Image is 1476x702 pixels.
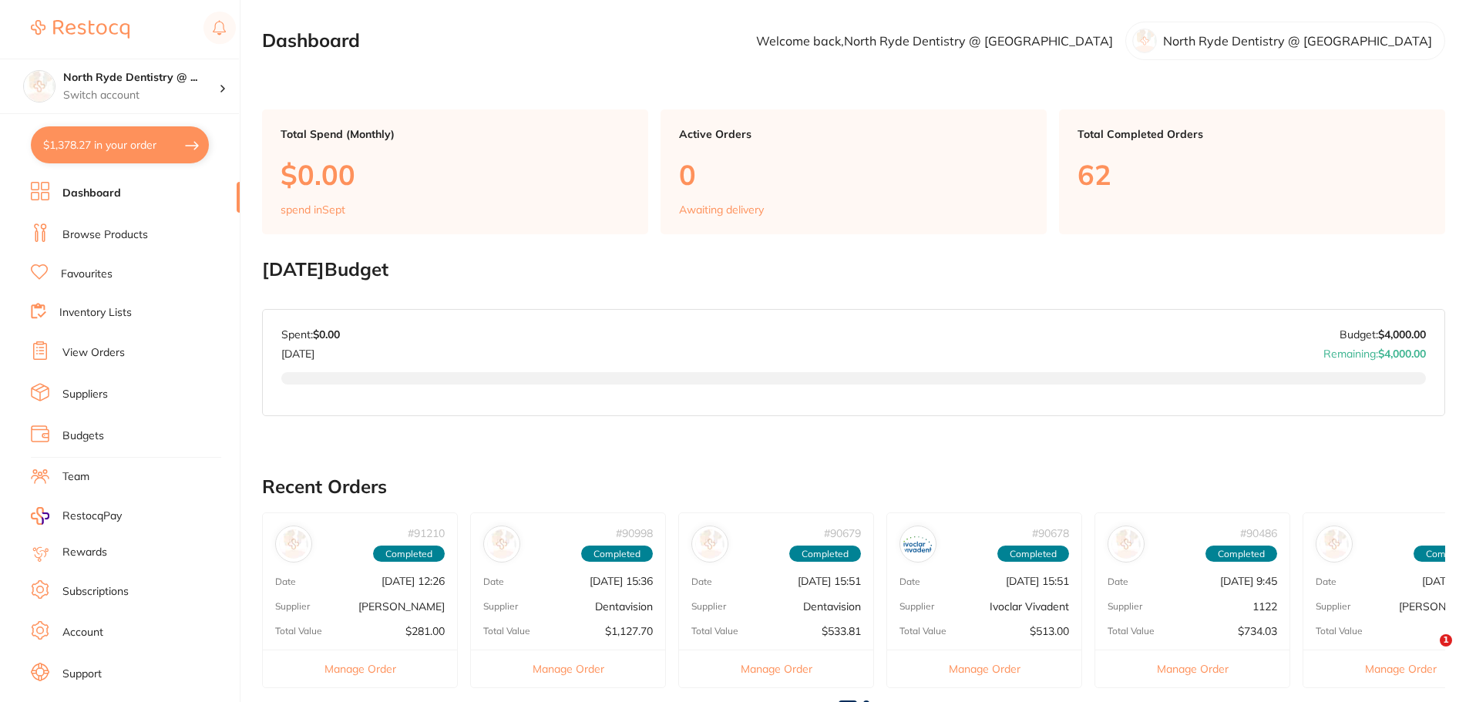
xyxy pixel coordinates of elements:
p: Active Orders [679,128,1028,140]
a: Budgets [62,428,104,444]
p: Dentavision [595,600,653,613]
p: Date [275,576,296,587]
p: # 90679 [824,527,861,539]
img: RestocqPay [31,507,49,525]
p: 62 [1078,159,1427,190]
a: Subscriptions [62,584,129,600]
a: Total Completed Orders62 [1059,109,1445,234]
p: $1,127.70 [605,625,653,637]
p: Budget: [1340,328,1426,341]
span: Completed [997,546,1069,563]
a: Support [62,667,102,682]
p: 1122 [1252,600,1277,613]
img: 1122 [1111,529,1141,559]
p: Total Spend (Monthly) [281,128,630,140]
iframe: Intercom live chat [1408,634,1445,671]
a: Suppliers [62,387,108,402]
p: Remaining: [1323,341,1426,360]
p: Supplier [1316,601,1350,612]
p: $734.03 [1238,625,1277,637]
button: Manage Order [887,650,1081,687]
p: [PERSON_NAME] [358,600,445,613]
p: $533.81 [822,625,861,637]
a: Dashboard [62,186,121,201]
p: [DATE] 15:36 [590,575,653,587]
p: Welcome back, North Ryde Dentistry @ [GEOGRAPHIC_DATA] [756,34,1113,48]
p: Total Value [1316,626,1363,637]
a: Favourites [61,267,113,282]
strong: $0.00 [313,327,340,341]
h2: [DATE] Budget [262,259,1445,280]
p: Switch account [63,88,219,103]
img: Dentavision [487,529,516,559]
p: Total Value [899,626,946,637]
a: Active Orders0Awaiting delivery [661,109,1047,234]
button: Manage Order [1095,650,1289,687]
p: Total Value [691,626,738,637]
p: [DATE] 15:51 [798,575,861,587]
img: Restocq Logo [31,20,129,39]
img: Henry Schein Halas [279,529,308,559]
button: Manage Order [679,650,873,687]
p: Date [1316,576,1336,587]
p: spend in Sept [281,203,345,216]
p: Supplier [1108,601,1142,612]
span: Completed [581,546,653,563]
p: # 90998 [616,527,653,539]
p: Supplier [483,601,518,612]
p: Total Value [483,626,530,637]
a: Rewards [62,545,107,560]
img: Dentavision [695,529,725,559]
p: [DATE] 15:51 [1006,575,1069,587]
img: North Ryde Dentistry @ Macquarie Park [24,71,55,102]
p: Date [483,576,504,587]
p: [DATE] 12:26 [382,575,445,587]
p: Awaiting delivery [679,203,764,216]
span: Completed [1205,546,1277,563]
span: Completed [789,546,861,563]
strong: $4,000.00 [1378,327,1426,341]
p: Date [691,576,712,587]
p: # 90486 [1240,527,1277,539]
p: Supplier [899,601,934,612]
p: 0 [679,159,1028,190]
p: $0.00 [281,159,630,190]
button: Manage Order [471,650,665,687]
p: $281.00 [405,625,445,637]
p: Total Value [275,626,322,637]
p: [DATE] 9:45 [1220,575,1277,587]
p: Supplier [275,601,310,612]
p: [DATE] [281,341,340,360]
a: View Orders [62,345,125,361]
a: RestocqPay [31,507,122,525]
img: Ivoclar Vivadent [903,529,933,559]
h4: North Ryde Dentistry @ Macquarie Park [63,70,219,86]
strong: $4,000.00 [1378,347,1426,361]
p: Dentavision [803,600,861,613]
a: Team [62,469,89,485]
img: Henry Schein Halas [1320,529,1349,559]
button: Manage Order [263,650,457,687]
a: Browse Products [62,227,148,243]
p: $513.00 [1030,625,1069,637]
p: North Ryde Dentistry @ [GEOGRAPHIC_DATA] [1163,34,1432,48]
p: Date [1108,576,1128,587]
span: 1 [1440,634,1452,647]
a: Restocq Logo [31,12,129,47]
span: RestocqPay [62,509,122,524]
p: Total Value [1108,626,1155,637]
h2: Dashboard [262,30,360,52]
p: Ivoclar Vivadent [990,600,1069,613]
p: # 90678 [1032,527,1069,539]
span: Completed [373,546,445,563]
p: Date [899,576,920,587]
a: Total Spend (Monthly)$0.00spend inSept [262,109,648,234]
p: Supplier [691,601,726,612]
h2: Recent Orders [262,476,1445,498]
p: Total Completed Orders [1078,128,1427,140]
p: # 91210 [408,527,445,539]
a: Inventory Lists [59,305,132,321]
button: $1,378.27 in your order [31,126,209,163]
a: Account [62,625,103,640]
p: Spent: [281,328,340,341]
